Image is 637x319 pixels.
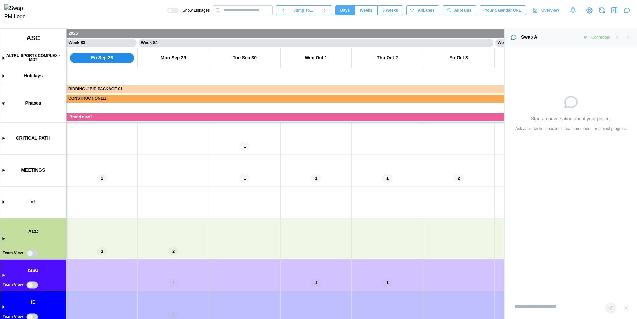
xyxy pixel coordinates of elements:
span: All Lanes [418,6,434,15]
span: Show Linkages [179,8,210,13]
button: 6 Weeks [377,5,403,15]
span: All Teams [454,6,471,15]
div: Swap AI [521,34,539,41]
div: Connected [591,34,610,40]
div: Start a conversation about your project [531,115,611,122]
button: Close chat [622,6,632,15]
img: Swap PM Logo [4,4,31,21]
button: Refresh Grid [597,6,606,15]
a: View Project [585,6,594,15]
button: Weeks [355,5,377,15]
a: Notifications [567,5,579,16]
button: Jump To... [290,5,318,15]
span: Your Calendar URL [485,6,521,15]
span: Weeks [360,6,372,15]
button: Days [335,5,355,15]
button: Open Drawer [610,6,619,15]
button: AllLanes [406,5,439,15]
button: AllTeams [443,5,476,15]
button: Clear messages [614,34,621,41]
a: Overview [529,5,564,15]
span: Overview [541,6,559,15]
span: 6 Weeks [382,6,398,15]
button: Your Calendar URL [480,5,526,15]
div: Ask about tasks, deadlines, team members, or project progress [515,126,627,132]
button: Close chat [624,34,632,41]
span: Days [340,6,350,15]
span: Jump To... [294,6,313,15]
